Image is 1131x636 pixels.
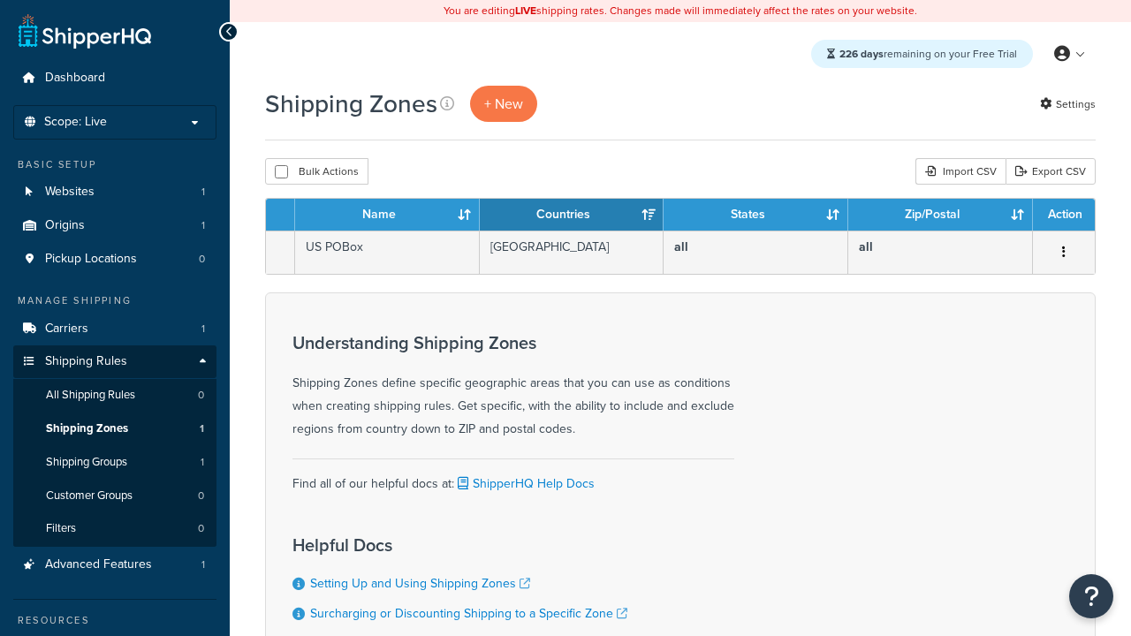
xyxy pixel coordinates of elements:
[265,87,437,121] h1: Shipping Zones
[46,455,127,470] span: Shipping Groups
[13,157,216,172] div: Basic Setup
[45,252,137,267] span: Pickup Locations
[45,354,127,369] span: Shipping Rules
[46,488,133,503] span: Customer Groups
[1033,199,1095,231] th: Action
[295,199,480,231] th: Name: activate to sort column ascending
[1069,574,1113,618] button: Open Resource Center
[13,379,216,412] li: All Shipping Rules
[46,388,135,403] span: All Shipping Rules
[198,388,204,403] span: 0
[13,176,216,208] a: Websites 1
[45,322,88,337] span: Carriers
[201,322,205,337] span: 1
[1040,92,1096,117] a: Settings
[480,231,664,274] td: [GEOGRAPHIC_DATA]
[13,345,216,547] li: Shipping Rules
[292,333,734,441] div: Shipping Zones define specific geographic areas that you can use as conditions when creating ship...
[13,613,216,628] div: Resources
[13,446,216,479] a: Shipping Groups 1
[46,421,128,436] span: Shipping Zones
[664,199,848,231] th: States: activate to sort column ascending
[199,252,205,267] span: 0
[45,218,85,233] span: Origins
[848,199,1033,231] th: Zip/Postal: activate to sort column ascending
[915,158,1006,185] div: Import CSV
[13,209,216,242] li: Origins
[484,94,523,114] span: + New
[515,3,536,19] b: LIVE
[45,71,105,86] span: Dashboard
[292,535,627,555] h3: Helpful Docs
[480,199,664,231] th: Countries: activate to sort column ascending
[13,549,216,581] li: Advanced Features
[13,345,216,378] a: Shipping Rules
[45,185,95,200] span: Websites
[13,209,216,242] a: Origins 1
[13,293,216,308] div: Manage Shipping
[201,218,205,233] span: 1
[198,521,204,536] span: 0
[201,185,205,200] span: 1
[811,40,1033,68] div: remaining on your Free Trial
[200,421,204,436] span: 1
[13,549,216,581] a: Advanced Features 1
[310,574,530,593] a: Setting Up and Using Shipping Zones
[201,455,204,470] span: 1
[13,512,216,545] a: Filters 0
[310,604,627,623] a: Surcharging or Discounting Shipping to a Specific Zone
[13,313,216,345] li: Carriers
[13,446,216,479] li: Shipping Groups
[13,512,216,545] li: Filters
[13,313,216,345] a: Carriers 1
[45,557,152,572] span: Advanced Features
[19,13,151,49] a: ShipperHQ Home
[265,158,368,185] button: Bulk Actions
[13,243,216,276] a: Pickup Locations 0
[470,86,537,122] a: + New
[44,115,107,130] span: Scope: Live
[13,480,216,512] a: Customer Groups 0
[13,176,216,208] li: Websites
[201,557,205,572] span: 1
[839,46,884,62] strong: 226 days
[13,413,216,445] li: Shipping Zones
[198,488,204,503] span: 0
[292,458,734,496] div: Find all of our helpful docs at:
[46,521,76,536] span: Filters
[13,243,216,276] li: Pickup Locations
[13,62,216,95] a: Dashboard
[1006,158,1096,185] a: Export CSV
[295,231,480,274] td: US POBox
[454,474,595,493] a: ShipperHQ Help Docs
[674,238,688,256] b: all
[859,238,873,256] b: all
[292,333,734,352] h3: Understanding Shipping Zones
[13,413,216,445] a: Shipping Zones 1
[13,480,216,512] li: Customer Groups
[13,379,216,412] a: All Shipping Rules 0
